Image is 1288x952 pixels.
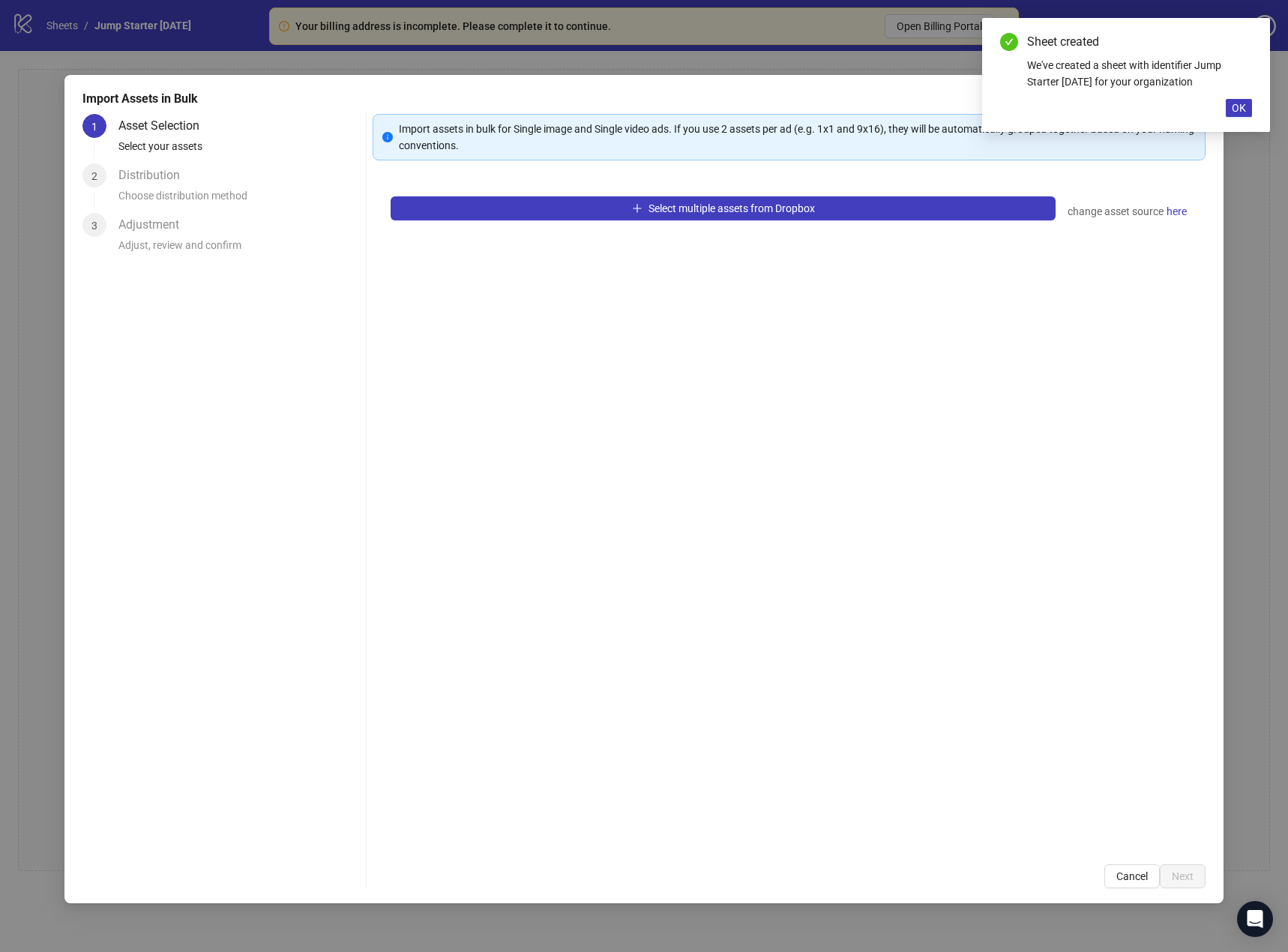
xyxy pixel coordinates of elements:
[391,196,1056,220] button: Select multiple assets from Dropbox
[1237,901,1273,937] div: Open Intercom Messenger
[1226,99,1252,117] button: OK
[118,213,191,237] div: Adjustment
[1236,33,1252,49] a: Close
[91,220,97,232] span: 3
[648,202,815,214] span: Select multiple assets from Dropbox
[1027,33,1252,51] div: Sheet created
[399,121,1196,154] div: Import assets in bulk for Single image and Single video ads. If you use 2 assets per ad (e.g. 1x1...
[1116,870,1148,882] span: Cancel
[82,90,1206,108] div: Import Assets in Bulk
[382,132,393,142] span: info-circle
[1000,33,1018,51] span: check-circle
[118,237,360,262] div: Adjust, review and confirm
[118,187,360,213] div: Choose distribution method
[118,138,360,163] div: Select your assets
[1232,102,1246,114] span: OK
[1167,203,1187,220] span: here
[118,114,211,138] div: Asset Selection
[632,203,643,214] span: plus
[91,121,97,133] span: 1
[91,170,97,182] span: 2
[1160,864,1206,888] button: Next
[1068,202,1188,220] div: change asset source
[1104,864,1160,888] button: Cancel
[1166,202,1188,220] a: here
[1027,57,1252,90] div: We've created a sheet with identifier Jump Starter [DATE] for your organization
[118,163,192,187] div: Distribution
